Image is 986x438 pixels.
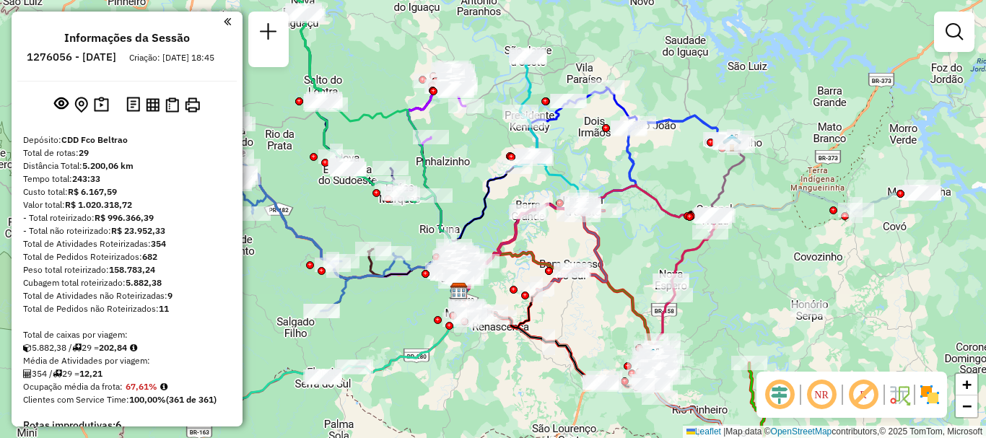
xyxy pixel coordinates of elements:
span: + [962,375,972,393]
strong: CDD Fco Beltrao [61,134,128,145]
strong: 354 [151,238,166,249]
span: | [723,426,725,437]
span: − [962,397,972,415]
div: - Total roteirizado: [23,211,231,224]
i: Total de rotas [72,343,82,352]
a: Clique aqui para minimizar o painel [224,13,231,30]
strong: (361 de 361) [166,394,217,405]
strong: 9 [167,290,173,301]
strong: 682 [142,251,157,262]
i: Total de Atividades [23,369,32,378]
span: Ocupação média da frota: [23,381,123,392]
strong: 67,61% [126,381,157,392]
div: Cubagem total roteirizado: [23,276,231,289]
div: Distância Total: [23,159,231,172]
strong: 243:33 [72,173,100,184]
div: Total de Atividades não Roteirizadas: [23,289,231,302]
h4: Rotas improdutivas: [23,419,231,432]
a: Leaflet [686,426,721,437]
div: Custo total: [23,185,231,198]
a: Nova sessão e pesquisa [254,17,283,50]
div: Total de Atividades Roteirizadas: [23,237,231,250]
div: Total de rotas: [23,146,231,159]
span: Ocultar deslocamento [762,377,797,412]
em: Média calculada utilizando a maior ocupação (%Peso ou %Cubagem) de cada rota da sessão. Rotas cro... [160,382,167,391]
button: Visualizar Romaneio [162,95,182,115]
div: Total de Pedidos Roteirizados: [23,250,231,263]
div: Média de Atividades por viagem: [23,354,231,367]
div: Total de Pedidos não Roteirizados: [23,302,231,315]
a: Exibir filtros [940,17,969,46]
button: Logs desbloquear sessão [123,94,143,116]
div: Map data © contributors,© 2025 TomTom, Microsoft [683,426,986,438]
div: Atividade não roteirizada - COOPERATIVA AGRICOLA [790,302,826,317]
span: Exibir rótulo [846,377,881,412]
button: Visualizar relatório de Roteirização [143,95,162,114]
div: Criação: [DATE] 18:45 [123,51,220,64]
div: Tempo total: [23,172,231,185]
strong: 11 [159,303,169,314]
img: CDD Fco Beltrao [450,282,468,301]
div: Atividade não roteirizada - AB SUPERMERCADOS LTD [696,209,732,223]
strong: 6 [115,419,121,432]
button: Exibir sessão original [51,93,71,116]
div: Peso total roteirizado: [23,263,231,276]
strong: 202,84 [99,342,127,353]
button: Imprimir Rotas [182,95,203,115]
h4: Informações da Sessão [64,31,190,45]
strong: 158.783,24 [109,264,155,275]
strong: R$ 6.167,59 [68,186,117,197]
strong: R$ 23.952,33 [111,225,165,236]
i: Cubagem total roteirizado [23,343,32,352]
strong: R$ 996.366,39 [95,212,154,223]
img: Chopinzinho [723,133,741,152]
i: Meta Caixas/viagem: 194,14 Diferença: 8,70 [130,343,137,352]
a: OpenStreetMap [771,426,832,437]
a: Zoom out [956,395,977,417]
button: Centralizar mapa no depósito ou ponto de apoio [71,94,91,116]
a: Zoom in [956,374,977,395]
strong: 5.882,38 [126,277,162,288]
strong: 29 [79,147,89,158]
button: Painel de Sugestão [91,94,112,116]
div: Depósito: [23,133,231,146]
img: Fluxo de ruas [888,383,911,406]
span: Clientes com Service Time: [23,394,129,405]
div: Valor total: [23,198,231,211]
strong: 5.200,06 km [82,160,134,171]
h6: 1276056 - [DATE] [27,51,116,63]
div: Atividade não roteirizada - AJH SUPER MERCOSUL L [905,186,941,201]
div: 5.882,38 / 29 = [23,341,231,354]
div: Atividade não roteirizada - J A MARASCHIM E CIA [694,209,730,224]
span: Ocultar NR [804,377,839,412]
div: Atividade não roteirizada - RAFAEL ANTONIO NUNES [304,304,340,318]
i: Total de rotas [53,369,62,378]
strong: 100,00% [129,394,166,405]
strong: 12,21 [79,368,102,379]
img: Exibir/Ocultar setores [918,383,941,406]
div: 354 / 29 = [23,367,231,380]
strong: R$ 1.020.318,72 [65,199,132,210]
div: - Total não roteirizado: [23,224,231,237]
div: Total de caixas por viagem: [23,328,231,341]
img: 706 UDC Light Pato Branco [644,348,663,367]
